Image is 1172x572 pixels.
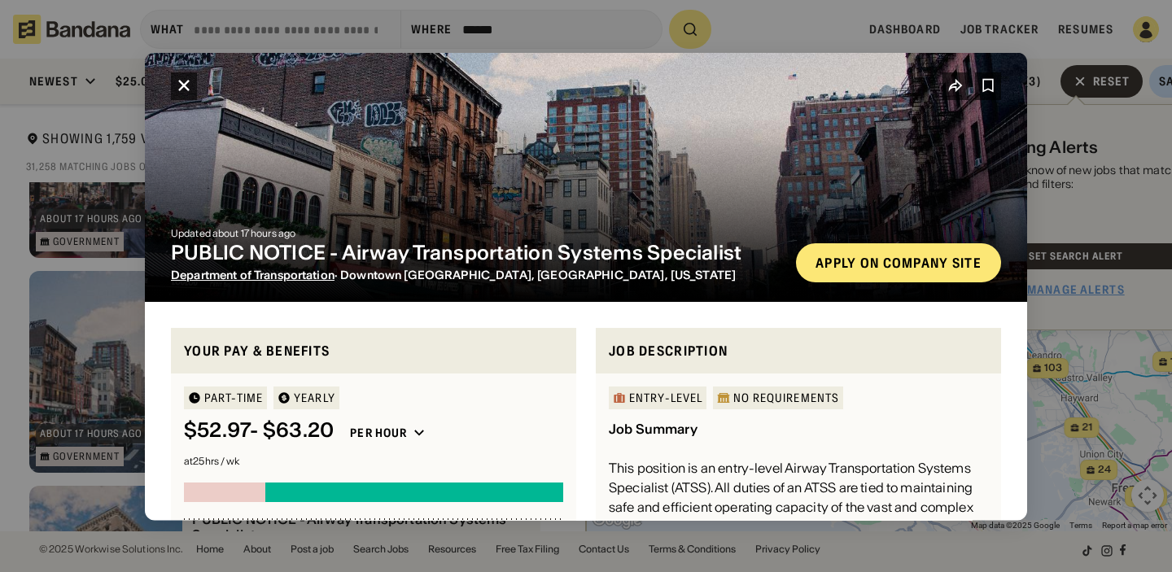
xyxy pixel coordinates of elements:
div: · Downtown [GEOGRAPHIC_DATA], [GEOGRAPHIC_DATA], [US_STATE] [171,268,783,282]
div: $ 52.97 - $63.20 [184,419,334,443]
div: Apply on company site [816,255,982,269]
div: YEARLY [294,392,335,404]
div: Job Description [609,340,988,360]
div: Part-time [204,392,263,404]
div: Updated about 17 hours ago [171,228,783,238]
span: Department of Transportation [171,267,335,282]
div: PUBLIC NOTICE - Airway Transportation Systems Specialist [171,241,783,264]
div: No Requirements [733,392,839,404]
div: Entry-Level [629,392,702,404]
div: at 25 hrs / wk [184,456,563,466]
div: Your pay & benefits [184,340,563,360]
div: Per hour [350,426,407,440]
div: Job Summary [609,421,698,437]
